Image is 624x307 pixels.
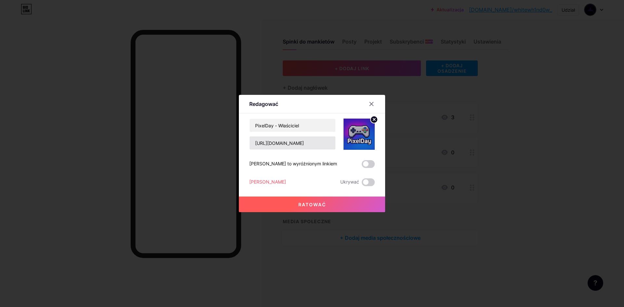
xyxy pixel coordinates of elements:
input: Tytuł [250,119,335,132]
font: [PERSON_NAME] to wyróżnionym linkiem [249,161,337,166]
input: Adres URL [250,136,335,149]
font: [PERSON_NAME] [249,179,286,185]
img: miniatura_linku [344,119,375,150]
button: Ratować [239,197,385,212]
font: Redagować [249,101,278,107]
font: Ukrywać [340,179,359,185]
font: Ratować [298,202,326,207]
